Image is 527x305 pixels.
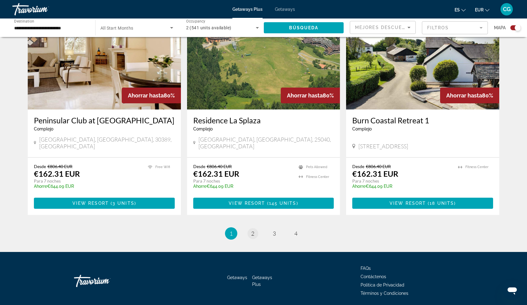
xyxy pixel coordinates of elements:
[34,184,142,189] p: €644.09 EUR
[155,165,170,169] span: Free Wifi
[355,25,417,30] span: Mejores descuentos
[264,22,344,33] button: Búsqueda
[352,184,452,189] p: €644.09 EUR
[229,201,265,206] span: View Resort
[251,230,254,237] span: 2
[306,165,327,169] span: Pets Allowed
[74,272,136,290] a: Travorium
[34,164,46,169] span: Desde
[475,7,484,12] span: EUR
[346,11,499,109] img: ii_sbp1.jpg
[34,116,175,125] a: Peninsular Club at [GEOGRAPHIC_DATA]
[390,201,426,206] span: View Resort
[287,92,323,99] span: Ahorrar hasta
[12,1,74,17] a: Travorium
[494,23,506,32] span: Mapa
[355,24,411,31] mat-select: Sort by
[227,275,247,280] a: Getaways
[366,164,391,169] span: €806.40 EUR
[34,169,80,178] p: €162.31 EUR
[446,92,482,99] span: Ahorrar hasta
[100,26,133,31] span: All Start Months
[455,7,460,12] span: es
[28,227,499,240] nav: Pagination
[294,230,297,237] span: 4
[352,178,452,184] p: Para 7 noches
[440,88,499,103] div: 80%
[475,5,489,14] button: Change currency
[289,25,319,30] span: Búsqueda
[193,184,293,189] p: €644.09 EUR
[352,164,364,169] span: Desde
[265,201,298,206] span: ( )
[455,5,466,14] button: Change language
[232,7,263,12] a: Getaways Plus
[358,143,408,150] span: [STREET_ADDRESS]
[281,88,340,103] div: 80%
[193,169,239,178] p: €162.31 EUR
[28,11,181,109] img: ii_pcm2.jpg
[128,92,164,99] span: Ahorrar hasta
[72,201,109,206] span: View Resort
[198,136,334,150] span: [GEOGRAPHIC_DATA], [GEOGRAPHIC_DATA], 25040, [GEOGRAPHIC_DATA]
[122,88,181,103] div: 80%
[186,25,231,30] span: 2 (541 units available)
[193,126,213,131] span: Complejo
[352,116,493,125] a: Burn Coastal Retreat 1
[186,19,206,23] span: Occupancy
[109,201,136,206] span: ( )
[502,280,522,300] iframe: Botón para iniciar la ventana de mensajería
[193,116,334,125] a: Residence La Splaza
[207,164,232,169] span: €806.40 EUR
[352,169,398,178] p: €162.31 EUR
[465,165,488,169] span: Fitness Center
[269,201,296,206] span: 145 units
[230,230,233,237] span: 1
[39,136,175,150] span: [GEOGRAPHIC_DATA], [GEOGRAPHIC_DATA], 30389, [GEOGRAPHIC_DATA]
[503,6,511,12] span: CG
[47,164,72,169] span: €806.40 EUR
[193,164,205,169] span: Desde
[252,275,272,287] a: Getaways Plus
[422,21,488,35] button: Filter
[499,3,515,16] button: User Menu
[193,198,334,209] button: View Resort(145 units)
[306,175,329,179] span: Fitness Center
[361,282,404,287] a: Política de Privacidad
[361,291,408,296] a: Términos y Condiciones
[34,126,53,131] span: Complejo
[34,178,142,184] p: Para 7 noches
[361,266,371,271] a: FAQs
[193,184,206,189] span: Ahorre
[34,184,47,189] span: Ahorre
[430,201,454,206] span: 18 units
[112,201,134,206] span: 3 units
[34,198,175,209] button: View Resort(3 units)
[273,230,276,237] span: 3
[361,274,386,279] a: Contáctenos
[187,11,340,109] img: ii_saz1.jpg
[193,178,293,184] p: Para 7 noches
[426,201,456,206] span: ( )
[352,184,366,189] span: Ahorre
[352,126,372,131] span: Complejo
[352,198,493,209] button: View Resort(18 units)
[14,19,34,23] span: Destination
[275,7,295,12] a: Getaways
